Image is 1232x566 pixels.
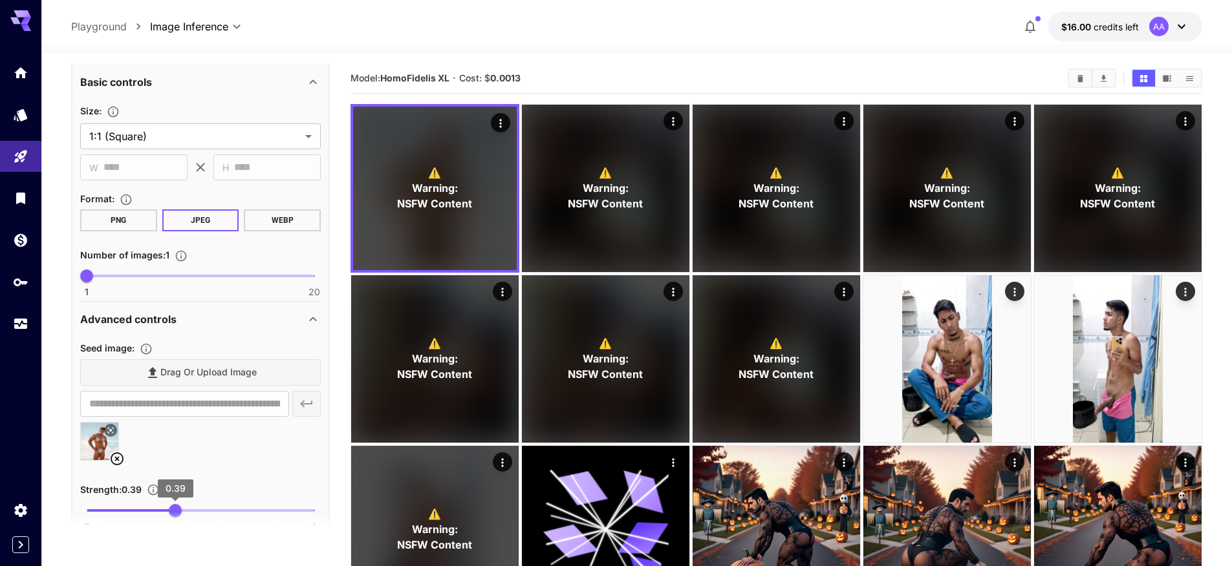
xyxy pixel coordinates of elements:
span: Strength : 0.39 [80,484,142,495]
div: Usage [13,316,28,332]
div: Settings [13,502,28,518]
span: Warning: [753,351,799,366]
nav: breadcrumb [71,19,150,34]
span: NSFW Content [397,196,472,211]
button: Expand sidebar [12,536,29,553]
div: API Keys [13,274,28,290]
button: Show media in video view [1156,70,1178,87]
div: $16.00139 [1061,20,1139,34]
span: W [89,160,98,175]
div: Wallet [13,232,28,248]
span: NSFW Content [568,366,643,382]
div: AA [1149,17,1169,36]
span: NSFW Content [568,196,643,211]
button: Download All [1092,70,1115,87]
p: Basic controls [80,74,152,90]
button: Control the influence of the seedImage in the generated output [142,483,165,496]
span: Warning: [583,180,629,196]
div: Actions [491,113,510,132]
div: Actions [664,111,683,131]
button: Show media in grid view [1132,70,1155,87]
span: 1:1 (Square) [89,129,300,144]
span: 0.39 [166,483,186,494]
span: Size : [80,105,102,116]
span: ⚠️ [770,165,783,180]
img: 9k= [1034,275,1202,443]
span: Warning: [412,521,458,537]
span: Image Inference [150,19,228,34]
span: Number of images : 1 [80,249,169,260]
span: 20 [308,286,320,299]
button: Specify how many images to generate in a single request. Each image generation will be charged se... [169,249,193,262]
b: HomoFidelis XL [380,72,449,83]
div: Actions [664,452,683,472]
span: NSFW Content [397,537,472,552]
img: 9k= [863,275,1031,443]
span: Warning: [1095,180,1141,196]
span: ⚠️ [428,165,441,180]
div: Clear AllDownload All [1068,68,1116,88]
span: Seed image : [80,342,135,353]
span: ⚠️ [1112,165,1125,180]
button: Upload a reference image to guide the result. This is needed for Image-to-Image or Inpainting. Su... [135,342,158,355]
div: Home [13,65,28,81]
span: NSFW Content [1081,196,1156,211]
span: Warning: [412,351,458,366]
button: $16.00139AA [1048,12,1202,41]
button: Show media in list view [1178,70,1201,87]
div: Show media in grid viewShow media in video viewShow media in list view [1131,68,1202,88]
span: H [222,160,229,175]
span: NSFW Content [397,366,472,382]
span: Model: [351,72,449,83]
div: Actions [1005,282,1024,301]
span: Warning: [412,180,458,196]
span: credits left [1094,21,1139,32]
button: Adjust the dimensions of the generated image by specifying its width and height in pixels, or sel... [102,105,125,118]
div: Actions [834,282,854,301]
div: Advanced controls [80,304,321,335]
span: ⚠️ [941,165,954,180]
span: Cost: $ [459,72,521,83]
span: Format : [80,193,114,204]
span: NSFW Content [739,196,814,211]
p: · [453,70,456,86]
div: Actions [1005,111,1024,131]
div: Actions [834,452,854,472]
span: ⚠️ [428,335,441,351]
p: Advanced controls [80,311,177,327]
a: Playground [71,19,127,34]
span: ⚠️ [599,335,612,351]
div: Library [13,190,28,206]
div: Actions [1176,111,1195,131]
div: Actions [1176,282,1195,301]
span: ⚠️ [770,335,783,351]
button: Choose the file format for the output image. [114,193,138,206]
span: ⚠️ [428,506,441,521]
button: JPEG [162,209,239,231]
button: PNG [80,209,157,231]
div: Actions [493,452,512,472]
b: 0.0013 [490,72,521,83]
div: Actions [664,282,683,301]
div: Models [13,107,28,123]
button: Clear All [1069,70,1092,87]
span: 1 [85,286,89,299]
span: NSFW Content [910,196,985,211]
div: Actions [493,282,512,301]
span: ⚠️ [599,165,612,180]
div: Actions [1005,452,1024,472]
div: Basic controls [80,67,321,98]
span: Warning: [924,180,970,196]
span: $16.00 [1061,21,1094,32]
span: NSFW Content [739,366,814,382]
div: Playground [13,149,28,165]
span: Warning: [753,180,799,196]
div: Actions [834,111,854,131]
div: Actions [1176,452,1195,472]
span: Warning: [583,351,629,366]
button: WEBP [244,209,321,231]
